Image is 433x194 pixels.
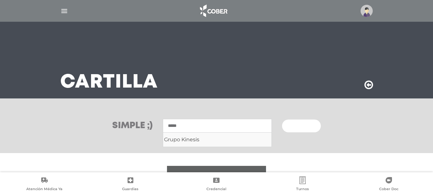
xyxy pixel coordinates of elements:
span: Atención Médica Ya [26,187,62,192]
div: Grupo Kinesis [164,136,271,144]
a: Atención Médica Ya [1,176,87,193]
img: Cober_menu-lines-white.svg [60,7,68,15]
img: logo_cober_home-white.png [196,3,230,19]
a: Credencial [173,176,260,193]
span: Buscar [290,124,308,128]
span: Credencial [206,187,226,192]
span: Turnos [296,187,309,192]
a: Cober Doc [346,176,432,193]
a: Turnos [260,176,346,193]
button: Buscar [282,120,321,132]
a: Guardias [87,176,174,193]
img: profile-placeholder.svg [361,5,373,17]
h3: Cartilla [60,74,158,91]
span: Guardias [122,187,138,192]
span: Cober Doc [379,187,398,192]
h3: Simple ;) [112,121,153,130]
